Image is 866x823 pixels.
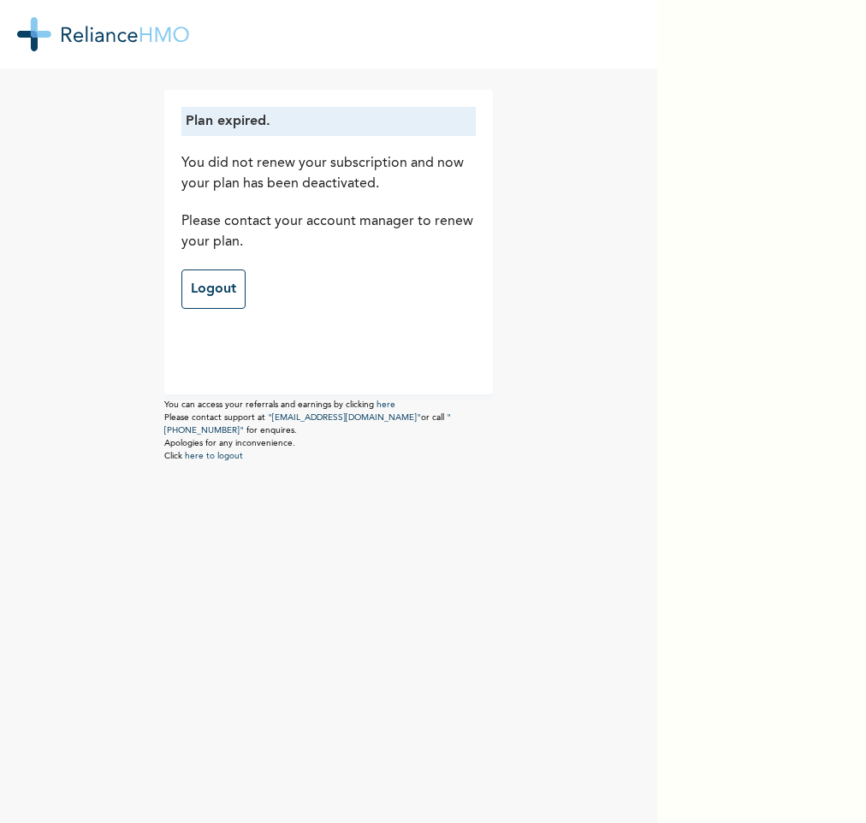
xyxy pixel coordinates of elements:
[181,211,476,252] p: Please contact your account manager to renew your plan.
[377,400,395,409] a: here
[164,399,493,411] p: You can access your referrals and earnings by clicking
[181,269,246,309] a: Logout
[185,452,243,460] a: here to logout
[181,153,476,194] p: You did not renew your subscription and now your plan has been deactivated.
[164,411,493,450] p: Please contact support at or call for enquires. Apologies for any inconvenience.
[17,17,189,51] img: RelianceHMO
[268,413,421,422] a: "[EMAIL_ADDRESS][DOMAIN_NAME]"
[164,450,493,463] p: Click
[186,111,472,132] p: Plan expired.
